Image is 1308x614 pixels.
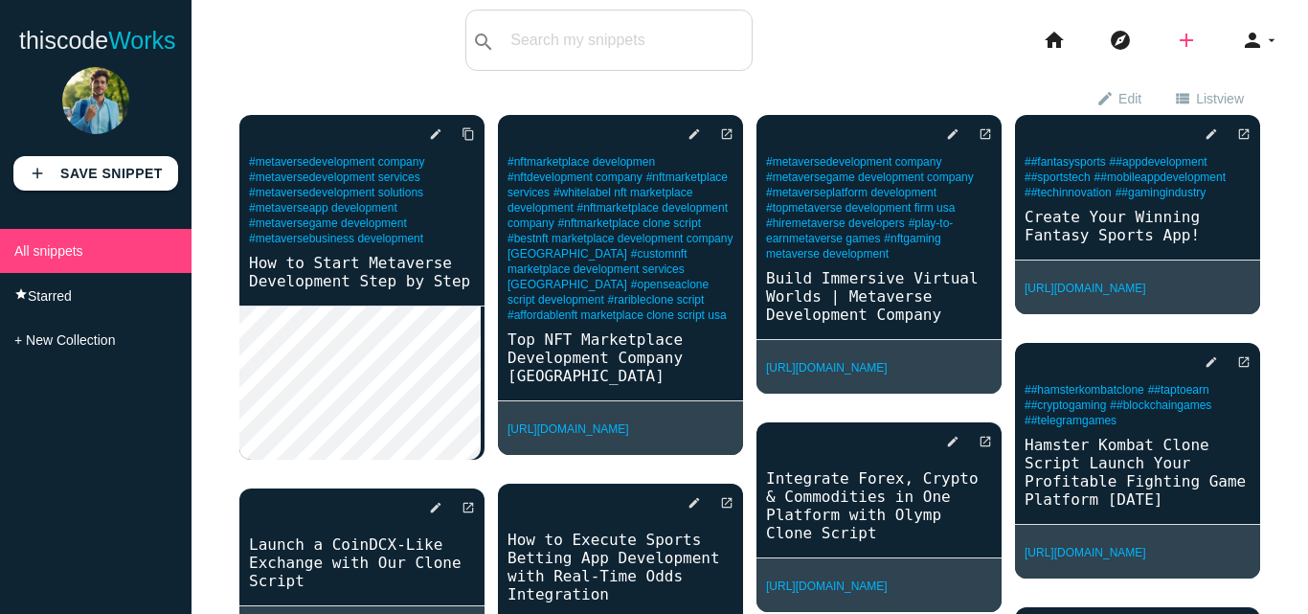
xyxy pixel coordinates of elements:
a: #topmetaverse development firm usa [766,201,955,215]
a: editEdit [1080,80,1158,115]
a: ##blockchaingames [1110,398,1211,412]
i: content_copy [462,117,475,151]
a: #affordablenft marketplace clone script usa [507,308,727,322]
a: [URL][DOMAIN_NAME] [766,580,888,593]
span: Starred [28,288,72,304]
input: Search my snippets [501,20,752,60]
i: edit [946,424,959,459]
a: #metaversedevelopment company [766,155,941,169]
span: Edit [1118,81,1141,114]
a: #metaversedevelopment company [249,155,424,169]
a: #hiremetaverse developers [766,216,905,230]
a: ##sportstech [1025,171,1091,184]
a: ##fantasysports [1025,155,1106,169]
a: ##gamingindustry [1116,186,1207,199]
i: edit [429,490,442,525]
a: #metaversedevelopment services [249,171,420,184]
a: addSave Snippet [13,156,178,191]
i: open_in_new [979,424,992,459]
a: #metaverseplatform development [766,186,936,199]
a: open_in_new [963,424,992,459]
a: #nftmarketplace clone script [558,216,701,230]
a: Create Your Winning Fantasy Sports App! [1015,206,1260,246]
span: All snippets [14,243,83,259]
a: #metaversegame development [249,216,407,230]
i: add [1175,10,1198,71]
a: open_in_new [963,117,992,151]
a: Copy to Clipboard [446,117,475,151]
a: edit [931,424,959,459]
a: open_in_new [1222,117,1251,151]
i: open_in_new [720,486,733,520]
a: #metaverseapp development [249,201,397,215]
span: view [1217,91,1244,106]
i: edit [1205,117,1218,151]
i: open_in_new [720,117,733,151]
i: edit [688,117,701,151]
a: open_in_new [705,486,733,520]
a: view_listListview [1158,80,1260,115]
a: Build Immersive Virtual Worlds | Metaverse Development Company [756,267,1002,326]
a: Top NFT Marketplace Development Company [GEOGRAPHIC_DATA] [498,329,743,387]
a: #nftmarketplace development company [507,201,728,230]
a: How to Start Metaverse Development Step by Step [239,252,485,292]
span: List [1196,81,1244,114]
b: Save Snippet [60,166,163,181]
i: search [472,11,495,73]
img: bd8425a3c01af1c05a236f9cd842088f [62,67,129,134]
a: edit [414,490,442,525]
a: edit [672,486,701,520]
i: open_in_new [1237,345,1251,379]
i: open_in_new [979,117,992,151]
i: add [29,156,46,191]
a: [URL][DOMAIN_NAME] [1025,282,1146,295]
span: Works [108,27,175,54]
i: edit [429,117,442,151]
a: edit [931,117,959,151]
i: home [1043,10,1066,71]
a: ##cryptogaming [1025,398,1106,412]
a: #metaversebusiness development [249,232,423,245]
i: view_list [1174,81,1191,114]
a: open_in_new [1222,345,1251,379]
a: ##mobileappdevelopment [1094,171,1226,184]
a: #bestnft marketplace development company [GEOGRAPHIC_DATA] [507,232,733,261]
a: ##telegramgames [1025,414,1116,427]
a: ##hamsterkombatclone [1025,383,1144,397]
a: ##appdevelopment [1110,155,1207,169]
a: #customnft marketplace development services [GEOGRAPHIC_DATA] [507,247,688,291]
a: [URL][DOMAIN_NAME] [766,361,888,375]
button: search [466,11,501,70]
a: #nftdevelopment company [507,171,643,184]
a: #metaversedevelopment solutions [249,186,423,199]
a: ##techinnovation [1025,186,1112,199]
a: [URL][DOMAIN_NAME] [507,422,629,436]
i: star [14,287,28,301]
a: [URL][DOMAIN_NAME] [1025,546,1146,559]
a: edit [414,117,442,151]
a: thiscodeWorks [19,10,176,71]
i: edit [1096,81,1114,114]
a: ##taptoearn [1148,383,1209,397]
i: explore [1109,10,1132,71]
a: #metaversegame development company [766,171,974,184]
a: edit [1189,117,1218,151]
a: edit [1189,345,1218,379]
i: open_in_new [462,490,475,525]
i: person [1241,10,1264,71]
a: edit [672,117,701,151]
a: #whitelabel nft marketplace development [507,186,692,215]
i: open_in_new [1237,117,1251,151]
i: edit [1205,345,1218,379]
span: + New Collection [14,332,115,348]
a: Hamster Kombat Clone Script Launch Your Profitable Fighting Game Platform [DATE] [1015,434,1260,511]
a: Launch a CoinDCX-Like Exchange with Our Clone Script [239,534,485,592]
a: Integrate Forex, Crypto & Commodities in One Platform with Olymp Clone Script [756,467,1002,544]
i: edit [946,117,959,151]
i: arrow_drop_down [1264,10,1279,71]
a: #raribleclone script [608,293,705,307]
a: open_in_new [446,490,475,525]
a: How to Execute Sports Betting App Development with Real-Time Odds Integration [498,529,743,605]
a: open_in_new [705,117,733,151]
a: #nftmarketplace developmen [507,155,655,169]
